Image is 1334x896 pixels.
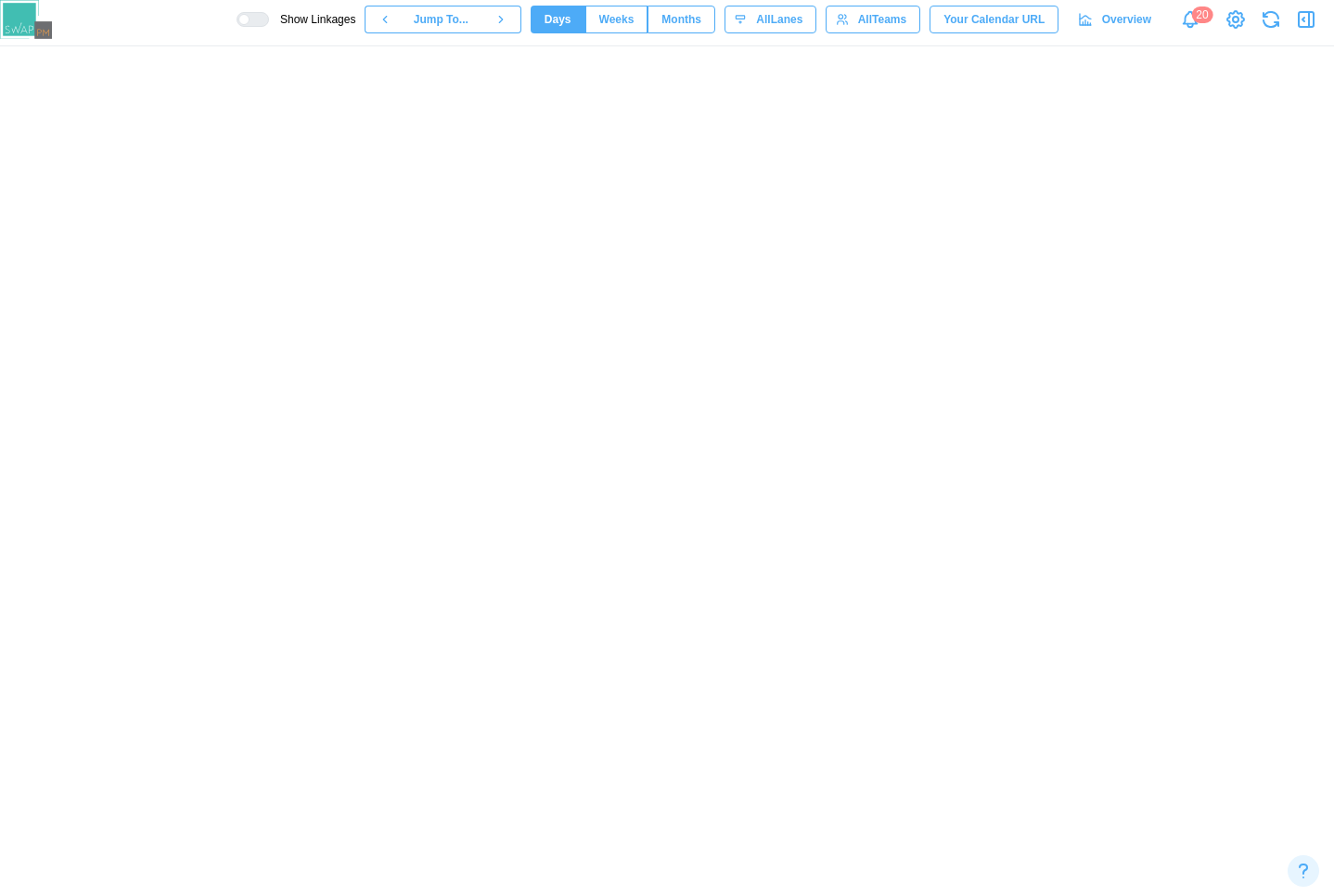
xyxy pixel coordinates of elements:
[661,6,701,32] span: Months
[545,6,571,32] span: Days
[725,6,816,33] button: AllLanes
[269,12,355,27] span: Show Linkages
[1191,6,1212,23] div: 20
[930,6,1058,33] button: Your Calendar URL
[1102,6,1151,32] span: Overview
[414,6,468,32] span: Jump To...
[858,6,906,32] span: All Teams
[1068,6,1165,33] a: Overview
[756,6,802,32] span: All Lanes
[1293,6,1319,32] button: Open Drawer
[1174,4,1206,35] a: Notifications
[943,6,1045,32] span: Your Calendar URL
[404,6,481,33] button: Jump To...
[648,6,715,33] button: Months
[1223,6,1249,32] a: View Project
[1258,6,1284,32] button: Refresh Grid
[531,6,585,33] button: Days
[585,6,648,33] button: Weeks
[599,6,635,32] span: Weeks
[826,6,920,33] button: AllTeams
